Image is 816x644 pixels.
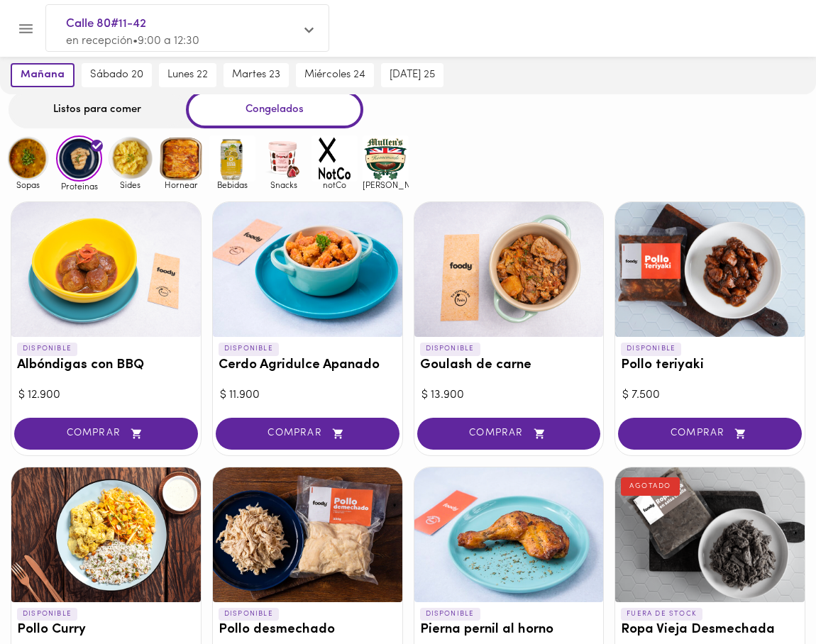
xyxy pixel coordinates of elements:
div: $ 11.900 [220,387,395,404]
button: miércoles 24 [296,63,374,87]
div: Ropa Vieja Desmechada [615,467,805,602]
span: notCo [311,180,358,189]
img: Bebidas [209,135,255,182]
div: Pollo desmechado [213,467,402,602]
h3: Cerdo Agridulce Apanado [219,358,397,373]
img: notCo [311,135,358,182]
img: Snacks [260,135,307,182]
img: mullens [363,135,409,182]
div: Albóndigas con BBQ [11,202,201,337]
span: [DATE] 25 [390,69,435,82]
p: DISPONIBLE [621,343,681,355]
span: COMPRAR [233,428,382,440]
h3: Goulash de carne [420,358,598,373]
p: DISPONIBLE [17,343,77,355]
h3: Pollo desmechado [219,623,397,638]
iframe: Messagebird Livechat Widget [734,562,802,630]
button: [DATE] 25 [381,63,443,87]
span: en recepción • 9:00 a 12:30 [66,35,199,47]
p: DISPONIBLE [219,608,279,621]
div: AGOTADO [621,477,680,496]
span: [PERSON_NAME] [363,180,409,189]
div: Pollo Curry [11,467,201,602]
div: Goulash de carne [414,202,604,337]
span: martes 23 [232,69,280,82]
p: DISPONIBLE [219,343,279,355]
h3: Pollo Curry [17,623,195,638]
p: DISPONIBLE [420,343,480,355]
span: miércoles 24 [304,69,365,82]
button: COMPRAR [618,418,802,450]
div: Pierna pernil al horno [414,467,604,602]
button: martes 23 [224,63,289,87]
span: Snacks [260,180,307,189]
p: DISPONIBLE [17,608,77,621]
img: Hornear [158,135,204,182]
span: Proteinas [56,182,102,191]
h3: Ropa Vieja Desmechada [621,623,799,638]
img: Proteinas [56,135,102,182]
div: Pollo teriyaki [615,202,805,337]
div: Listos para comer [9,91,186,128]
button: sábado 20 [82,63,152,87]
button: COMPRAR [216,418,399,450]
span: COMPRAR [32,428,180,440]
button: mañana [11,63,75,87]
span: Sopas [5,180,51,189]
button: COMPRAR [14,418,198,450]
span: mañana [21,69,65,82]
h3: Pollo teriyaki [621,358,799,373]
span: Hornear [158,180,204,189]
h3: Albóndigas con BBQ [17,358,195,373]
span: Sides [107,180,153,189]
button: COMPRAR [417,418,601,450]
div: $ 12.900 [18,387,194,404]
span: COMPRAR [435,428,583,440]
span: COMPRAR [636,428,784,440]
div: $ 13.900 [421,387,597,404]
h3: Pierna pernil al horno [420,623,598,638]
span: Calle 80#11-42 [66,15,294,33]
span: Bebidas [209,180,255,189]
p: FUERA DE STOCK [621,608,702,621]
img: Sides [107,135,153,182]
img: Sopas [5,135,51,182]
div: Cerdo Agridulce Apanado [213,202,402,337]
span: sábado 20 [90,69,143,82]
div: Congelados [186,91,363,128]
button: lunes 22 [159,63,216,87]
span: lunes 22 [167,69,208,82]
p: DISPONIBLE [420,608,480,621]
div: $ 7.500 [622,387,798,404]
button: Menu [9,11,43,46]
